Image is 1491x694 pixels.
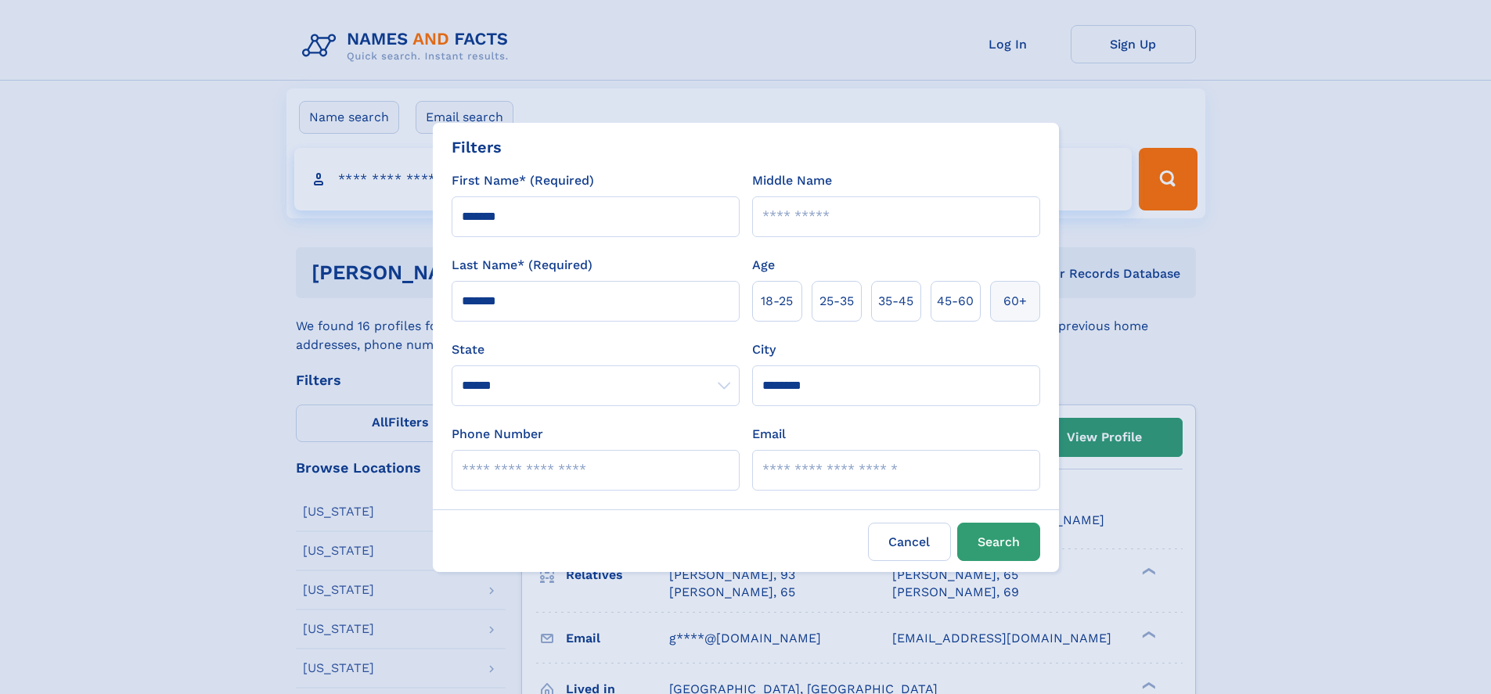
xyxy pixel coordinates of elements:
label: City [752,340,776,359]
label: Cancel [868,523,951,561]
label: Age [752,256,775,275]
label: Email [752,425,786,444]
span: 60+ [1003,292,1027,311]
div: Filters [452,135,502,159]
label: Phone Number [452,425,543,444]
span: 35‑45 [878,292,913,311]
span: 18‑25 [761,292,793,311]
label: Middle Name [752,171,832,190]
label: First Name* (Required) [452,171,594,190]
label: State [452,340,740,359]
span: 45‑60 [937,292,974,311]
span: 25‑35 [819,292,854,311]
label: Last Name* (Required) [452,256,592,275]
button: Search [957,523,1040,561]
